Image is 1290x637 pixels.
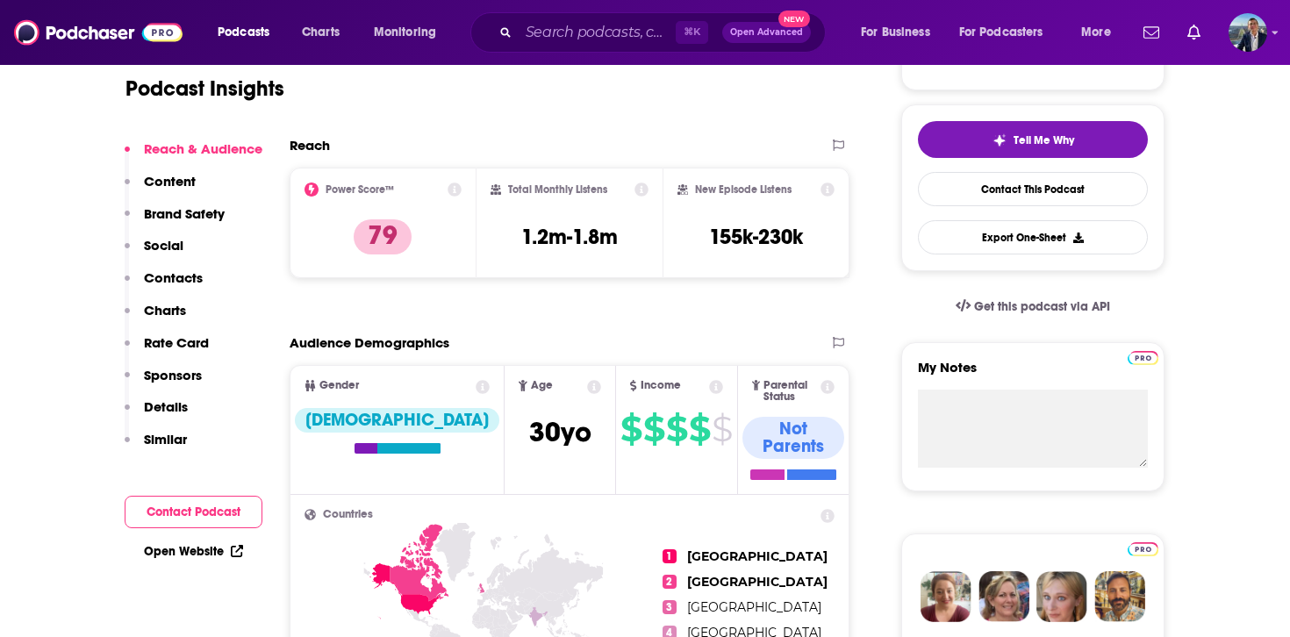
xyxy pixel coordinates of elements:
[354,219,412,254] p: 79
[125,367,202,399] button: Sponsors
[742,417,844,459] div: Not Parents
[1229,13,1267,52] img: User Profile
[918,220,1148,254] button: Export One-Sheet
[144,367,202,383] p: Sponsors
[519,18,676,47] input: Search podcasts, credits, & more...
[144,544,243,559] a: Open Website
[1081,20,1111,45] span: More
[295,408,499,433] div: [DEMOGRAPHIC_DATA]
[125,302,186,334] button: Charts
[663,600,677,614] span: 3
[125,140,262,173] button: Reach & Audience
[1128,542,1158,556] img: Podchaser Pro
[1180,18,1208,47] a: Show notifications dropdown
[508,183,607,196] h2: Total Monthly Listens
[921,571,971,622] img: Sydney Profile
[918,121,1148,158] button: tell me why sparkleTell Me Why
[778,11,810,27] span: New
[125,269,203,302] button: Contacts
[689,415,710,443] span: $
[14,16,183,49] img: Podchaser - Follow, Share and Rate Podcasts
[687,548,828,564] span: [GEOGRAPHIC_DATA]
[521,224,618,250] h3: 1.2m-1.8m
[1229,13,1267,52] button: Show profile menu
[205,18,292,47] button: open menu
[763,380,817,403] span: Parental Status
[290,334,449,351] h2: Audience Demographics
[125,173,196,205] button: Content
[918,172,1148,206] a: Contact This Podcast
[1229,13,1267,52] span: Logged in as andrewmamo5
[529,415,591,449] span: 30 yo
[125,431,187,463] button: Similar
[531,380,553,391] span: Age
[290,137,330,154] h2: Reach
[125,205,225,238] button: Brand Safety
[861,20,930,45] span: For Business
[326,183,394,196] h2: Power Score™
[663,549,677,563] span: 1
[362,18,459,47] button: open menu
[722,22,811,43] button: Open AdvancedNew
[487,12,842,53] div: Search podcasts, credits, & more...
[144,269,203,286] p: Contacts
[849,18,952,47] button: open menu
[144,334,209,351] p: Rate Card
[663,575,677,589] span: 2
[323,509,373,520] span: Countries
[1128,351,1158,365] img: Podchaser Pro
[993,133,1007,147] img: tell me why sparkle
[709,224,803,250] h3: 155k-230k
[1136,18,1166,47] a: Show notifications dropdown
[125,334,209,367] button: Rate Card
[643,415,664,443] span: $
[676,21,708,44] span: ⌘ K
[959,20,1043,45] span: For Podcasters
[290,18,350,47] a: Charts
[687,574,828,590] span: [GEOGRAPHIC_DATA]
[978,571,1029,622] img: Barbara Profile
[1069,18,1133,47] button: open menu
[1036,571,1087,622] img: Jules Profile
[218,20,269,45] span: Podcasts
[319,380,359,391] span: Gender
[1128,540,1158,556] a: Pro website
[712,415,732,443] span: $
[974,299,1110,314] span: Get this podcast via API
[144,431,187,447] p: Similar
[144,237,183,254] p: Social
[125,496,262,528] button: Contact Podcast
[144,398,188,415] p: Details
[942,285,1124,328] a: Get this podcast via API
[687,599,821,615] span: [GEOGRAPHIC_DATA]
[666,415,687,443] span: $
[620,415,641,443] span: $
[730,28,803,37] span: Open Advanced
[374,20,436,45] span: Monitoring
[918,359,1148,390] label: My Notes
[144,205,225,222] p: Brand Safety
[125,75,284,102] h1: Podcast Insights
[125,237,183,269] button: Social
[1014,133,1074,147] span: Tell Me Why
[144,302,186,318] p: Charts
[641,380,681,391] span: Income
[144,173,196,190] p: Content
[1094,571,1145,622] img: Jon Profile
[125,398,188,431] button: Details
[1128,348,1158,365] a: Pro website
[144,140,262,157] p: Reach & Audience
[948,18,1069,47] button: open menu
[695,183,792,196] h2: New Episode Listens
[302,20,340,45] span: Charts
